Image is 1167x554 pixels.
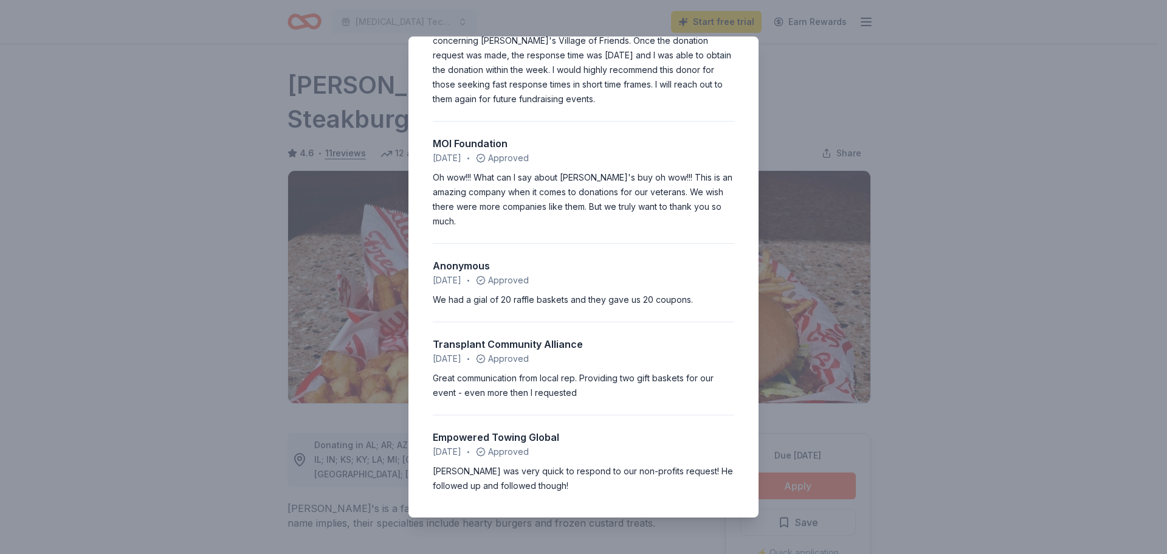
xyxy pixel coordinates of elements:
[433,445,734,459] div: Approved
[433,430,734,445] div: Empowered Towing Global
[433,151,734,165] div: Approved
[467,354,470,364] span: •
[433,151,461,165] span: [DATE]
[433,136,734,151] div: MOI Foundation
[467,275,470,285] span: •
[433,371,734,400] div: Great communication from local rep. Providing two gift baskets for our event - even more then I r...
[433,464,734,493] div: [PERSON_NAME] was very quick to respond to our non-profits request! He followed up and followed t...
[433,351,734,366] div: Approved
[433,258,734,273] div: Anonymous
[433,273,461,288] span: [DATE]
[467,447,470,457] span: •
[433,293,734,307] div: We had a gial of 20 raffle baskets and they gave us 20 coupons.
[433,170,734,229] div: Oh wow!!! What can I say about [PERSON_NAME]'s buy oh wow!!! This is an amazing company when it c...
[467,153,470,163] span: •
[433,351,461,366] span: [DATE]
[433,19,734,106] div: [PERSON_NAME]'s was extremely responsive and supportive of the cause concerning [PERSON_NAME]'s V...
[433,273,734,288] div: Approved
[433,337,734,351] div: Transplant Community Alliance
[433,445,461,459] span: [DATE]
